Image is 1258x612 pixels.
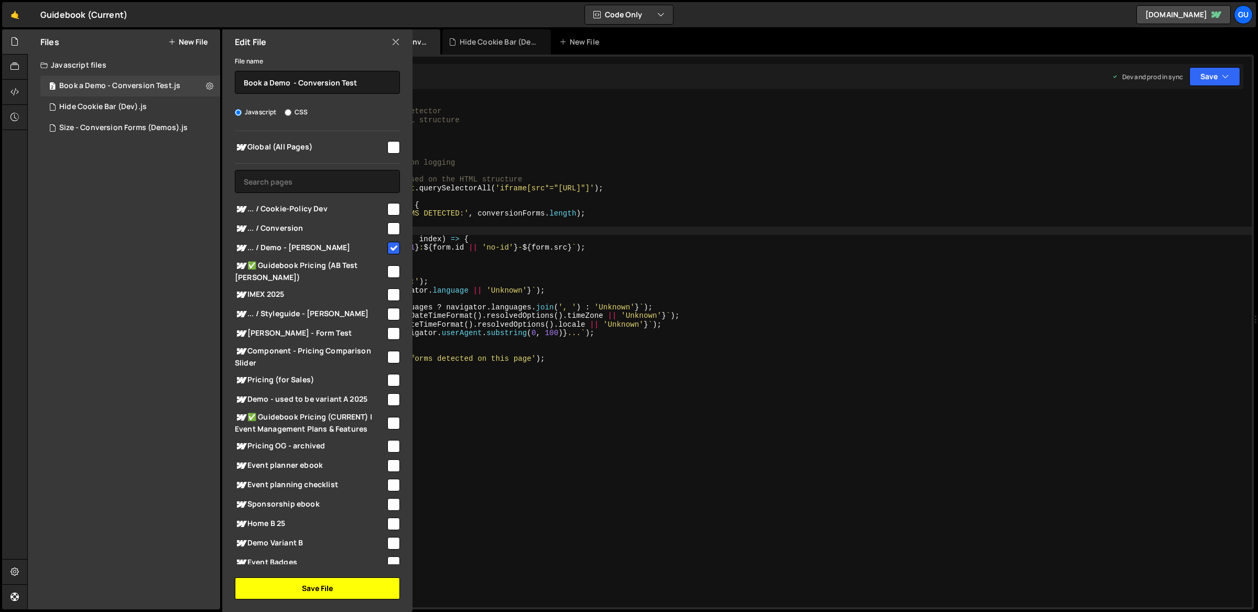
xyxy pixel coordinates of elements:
[235,459,386,472] span: Event planner ebook
[235,107,277,117] label: Javascript
[235,440,386,453] span: Pricing OG - archived
[235,577,400,599] button: Save File
[40,36,59,48] h2: Files
[1234,5,1253,24] a: Gu
[235,222,386,235] span: ... / Conversion
[235,242,386,254] span: ... / Demo - [PERSON_NAME]
[235,56,263,67] label: File name
[235,374,386,386] span: Pricing (for Sales)
[168,38,208,46] button: New File
[235,345,386,368] span: Component - Pricing Comparison Slider
[59,81,180,91] div: Book a Demo - Conversion Test.js
[235,393,386,406] span: Demo - used to be variant A 2025
[235,109,242,116] input: Javascript
[235,479,386,491] span: Event planning checklist
[40,8,127,21] div: Guidebook (Current)
[235,203,386,216] span: ... / Cookie-Policy Dev
[235,36,266,48] h2: Edit File
[40,76,220,96] div: 16498/46815.js
[235,71,400,94] input: Name
[235,141,386,154] span: Global (All Pages)
[1112,72,1183,81] div: Dev and prod in sync
[460,37,538,47] div: Hide Cookie Bar (Dev).js
[235,170,400,193] input: Search pages
[59,102,147,112] div: Hide Cookie Bar (Dev).js
[235,260,386,283] span: ✅ Guidebook Pricing (AB Test [PERSON_NAME])
[2,2,28,27] a: 🤙
[235,411,386,434] span: ✅ Guidebook Pricing (CURRENT) | Event Management Plans & Features
[235,308,386,320] span: ... / Styleguide - [PERSON_NAME]
[285,107,308,117] label: CSS
[585,5,673,24] button: Code Only
[285,109,291,116] input: CSS
[40,117,220,138] div: 16498/46882.js
[235,518,386,530] span: Home B 25
[235,327,386,340] span: [PERSON_NAME] - Form Test
[235,556,386,569] span: Event Badges
[235,537,386,550] span: Demo Variant B
[559,37,603,47] div: New File
[28,55,220,76] div: Javascript files
[235,288,386,301] span: IMEX 2025
[235,498,386,511] span: Sponsorship ebook
[49,83,56,91] span: 2
[40,96,220,117] div: 16498/45674.js
[1136,5,1231,24] a: [DOMAIN_NAME]
[59,123,188,133] div: Size - Conversion Forms (Demos).js
[1189,67,1240,86] button: Save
